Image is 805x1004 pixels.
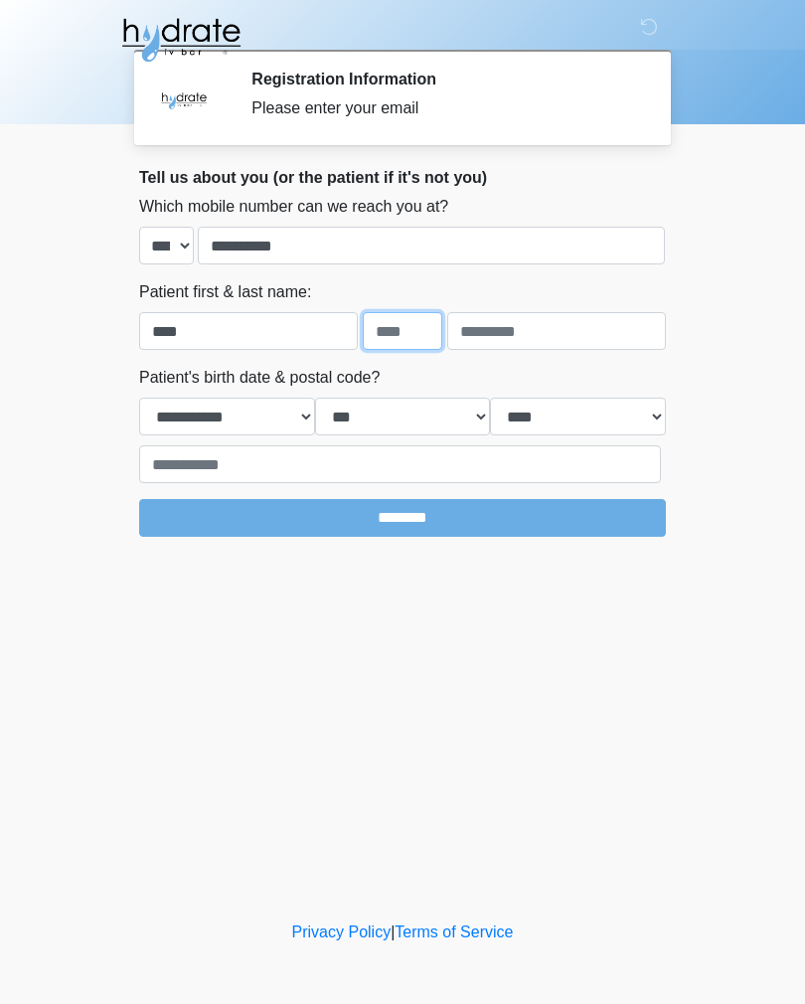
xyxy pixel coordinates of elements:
img: Agent Avatar [154,70,214,129]
label: Patient first & last name: [139,280,311,304]
img: Hydrate IV Bar - Fort Collins Logo [119,15,242,65]
h2: Tell us about you (or the patient if it's not you) [139,168,666,187]
a: | [391,923,395,940]
a: Privacy Policy [292,923,392,940]
label: Patient's birth date & postal code? [139,366,380,390]
div: Please enter your email [251,96,636,120]
a: Terms of Service [395,923,513,940]
label: Which mobile number can we reach you at? [139,195,448,219]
